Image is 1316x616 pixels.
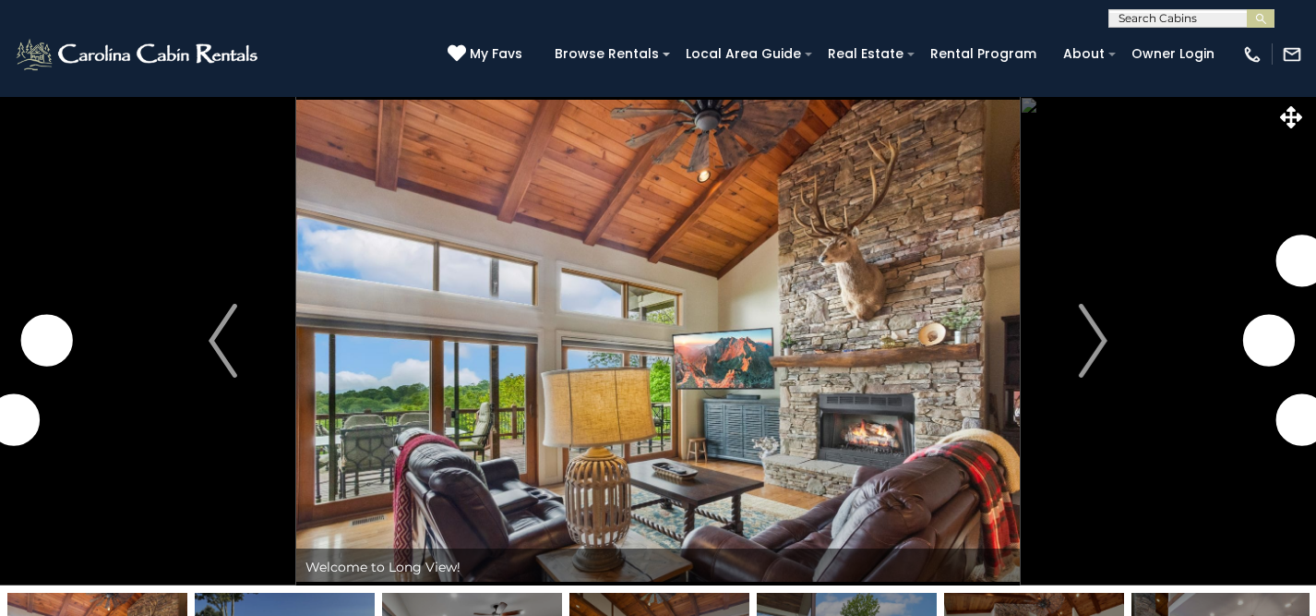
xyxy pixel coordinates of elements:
a: Real Estate [819,40,913,68]
a: Owner Login [1122,40,1224,68]
a: About [1054,40,1114,68]
img: arrow [209,304,236,378]
img: mail-regular-white.png [1282,44,1302,65]
img: White-1-2.png [14,36,263,73]
img: phone-regular-white.png [1242,44,1262,65]
button: Next [1020,96,1166,586]
span: My Favs [470,44,522,64]
a: Local Area Guide [676,40,810,68]
button: Previous [150,96,296,586]
a: Rental Program [921,40,1046,68]
a: My Favs [448,44,527,65]
img: arrow [1079,304,1107,378]
div: Welcome to Long View! [296,549,1020,586]
a: Browse Rentals [545,40,668,68]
